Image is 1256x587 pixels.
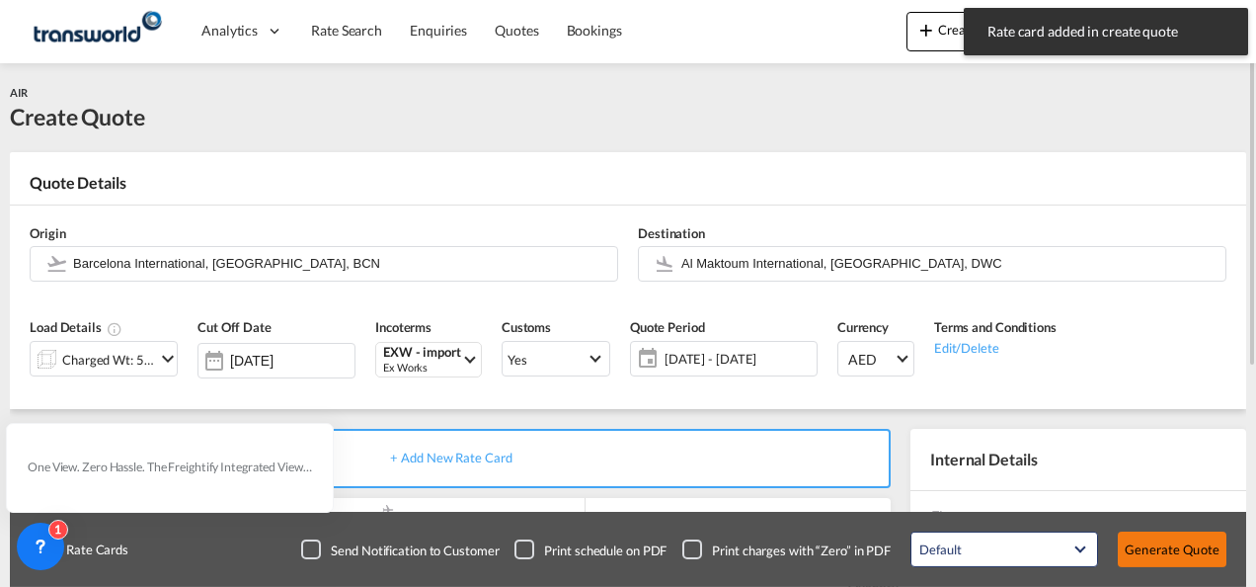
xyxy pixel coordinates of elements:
span: AIR [10,86,28,99]
md-icon: icon-chevron-down [156,347,180,371]
md-icon: Chargeable Weight [107,321,122,337]
span: Enquiries [410,22,467,39]
div: Charged Wt: 513.00 KGicon-chevron-down [30,341,178,377]
img: f753ae806dec11f0841701cdfdf085c0.png [30,9,163,53]
div: Ex Works [383,360,461,375]
span: Cut Off Date [197,319,272,335]
div: Quote Details [10,172,1246,204]
div: Print charges with “Zero” in PDF [712,542,891,559]
div: Edit/Delete [934,337,1057,357]
span: Load Details [30,319,122,335]
md-icon: icon-calendar [631,347,655,371]
input: Search by Door/Airport [73,246,607,281]
span: [DATE] - [DATE] [665,350,812,368]
input: Search by Door/Airport [681,246,1216,281]
span: [DATE] - [DATE] [660,345,817,373]
span: Quote Period [630,319,705,335]
div: Charged Wt: 513.00 KG [62,346,155,374]
div: Print schedule on PDF [544,542,667,559]
md-checkbox: Checkbox No Ink [514,540,667,559]
span: Origin [30,225,65,241]
div: EXW - import [383,345,461,360]
span: Rate card added in create quote [981,22,1230,42]
span: Incoterms [375,319,432,335]
button: icon-plus 400-fgCreate Quote [906,12,1024,51]
span: Analytics [201,21,258,41]
md-checkbox: Checkbox No Ink [301,540,499,559]
md-select: Select Incoterms: EXW - import Ex Works [375,342,482,377]
span: Currency [837,319,889,335]
md-input-container: Barcelona International, Barcelona, BCN [30,246,618,282]
md-input-container: Al Maktoum International, Jebel Ali, DWC [638,246,1226,282]
button: Generate Quote [1118,532,1226,567]
div: Create Quote [10,101,145,132]
md-checkbox: Checkbox No Ink [682,540,891,559]
div: Send Notification to Customer [331,542,499,559]
span: Customs [502,319,551,335]
span: Destination [638,225,705,241]
md-select: Select Currency: د.إ AEDUnited Arab Emirates Dirham [837,341,914,377]
input: Select [230,353,354,369]
span: Bookings [567,22,622,39]
div: + Add New Rate Card [12,429,891,488]
span: Quotes [495,22,538,39]
div: Default [919,542,961,557]
span: Rate Search [311,22,382,39]
md-icon: icon-plus 400-fg [914,18,938,42]
span: AED [848,350,894,370]
div: Yes [508,352,527,368]
span: + Add New Rate Card [390,450,511,465]
span: Rate Cards [56,541,128,558]
div: Internal Details [910,429,1246,490]
md-icon: assets/icons/custom/roll-o-plane.svg [376,505,400,515]
span: Terms and Conditions [934,319,1057,335]
md-select: Select Customs: Yes [502,341,610,377]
